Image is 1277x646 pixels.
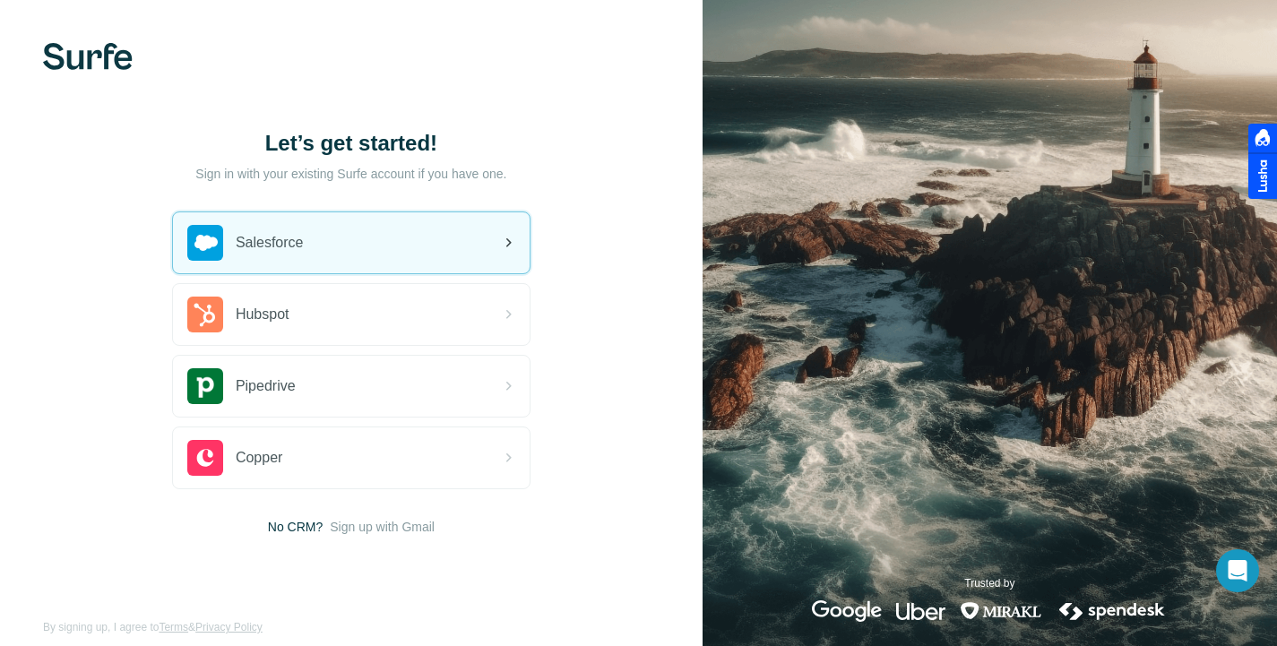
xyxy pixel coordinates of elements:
h1: Let’s get started! [172,129,531,158]
div: Open Intercom Messenger [1216,549,1259,592]
a: Privacy Policy [195,621,263,633]
img: google's logo [812,600,882,622]
span: Salesforce [236,232,304,254]
img: spendesk's logo [1057,600,1168,622]
img: salesforce's logo [187,225,223,261]
span: No CRM? [268,518,323,536]
span: By signing up, I agree to & [43,619,263,635]
span: Hubspot [236,304,289,325]
img: pipedrive's logo [187,368,223,404]
span: Copper [236,447,282,469]
a: Terms [159,621,188,633]
span: Pipedrive [236,375,296,397]
img: hubspot's logo [187,297,223,332]
img: mirakl's logo [960,600,1042,622]
img: Surfe's logo [43,43,133,70]
img: copper's logo [187,440,223,476]
img: uber's logo [896,600,945,622]
p: Sign in with your existing Surfe account if you have one. [195,165,506,183]
p: Trusted by [964,575,1014,591]
button: Sign up with Gmail [330,518,435,536]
